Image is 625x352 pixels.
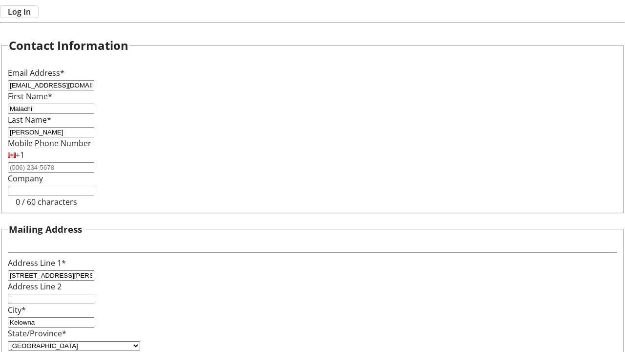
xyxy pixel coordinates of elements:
[8,305,26,315] label: City*
[8,281,62,292] label: Address Line 2
[9,222,82,236] h3: Mailing Address
[16,197,77,207] tr-character-limit: 0 / 60 characters
[9,37,128,54] h2: Contact Information
[8,328,66,339] label: State/Province*
[8,6,31,18] span: Log In
[8,162,94,173] input: (506) 234-5678
[8,173,43,184] label: Company
[8,138,91,149] label: Mobile Phone Number
[8,270,94,281] input: Address
[8,258,66,268] label: Address Line 1*
[8,114,51,125] label: Last Name*
[8,91,52,102] label: First Name*
[8,67,64,78] label: Email Address*
[8,317,94,328] input: City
